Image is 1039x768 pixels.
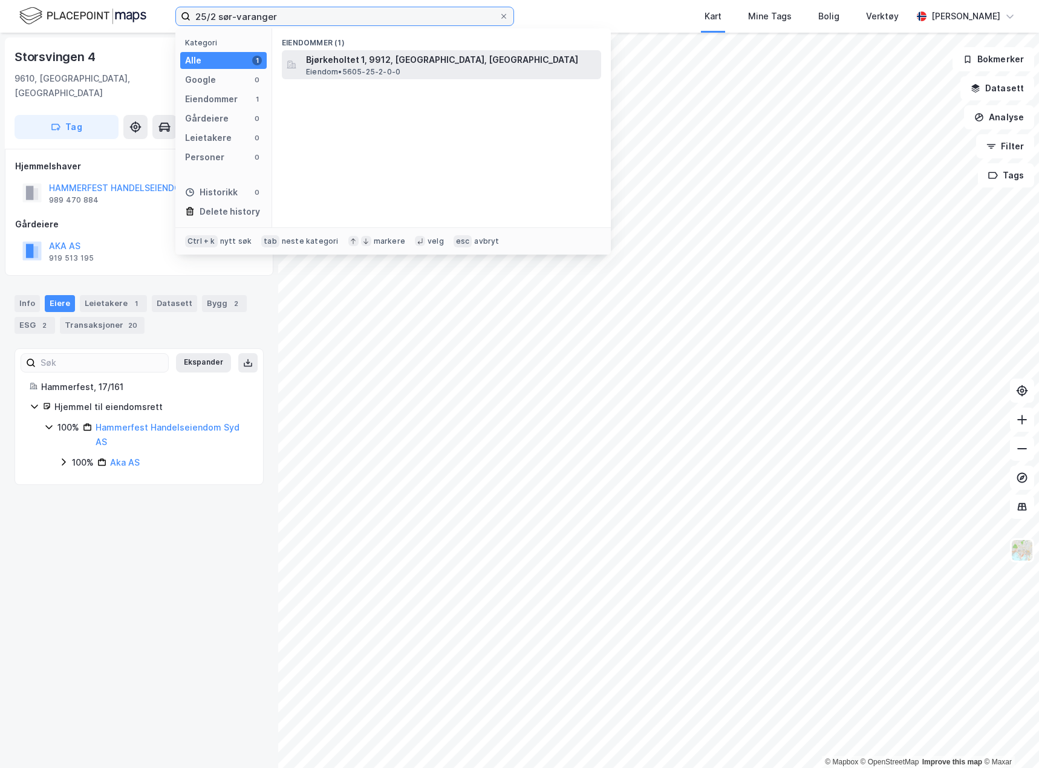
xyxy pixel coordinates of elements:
[953,47,1034,71] button: Bokmerker
[38,319,50,331] div: 2
[185,150,224,164] div: Personer
[60,317,145,334] div: Transaksjoner
[979,710,1039,768] div: Kontrollprogram for chat
[80,295,147,312] div: Leietakere
[252,94,262,104] div: 1
[220,236,252,246] div: nytt søk
[15,217,263,232] div: Gårdeiere
[705,9,721,24] div: Kart
[96,422,239,447] a: Hammerfest Handelseiendom Syd AS
[185,131,232,145] div: Leietakere
[202,295,247,312] div: Bygg
[978,163,1034,187] button: Tags
[964,105,1034,129] button: Analyse
[185,38,267,47] div: Kategori
[931,9,1000,24] div: [PERSON_NAME]
[41,380,249,394] div: Hammerfest, 17/161
[185,111,229,126] div: Gårdeiere
[272,28,611,50] div: Eiendommer (1)
[230,298,242,310] div: 2
[252,152,262,162] div: 0
[960,76,1034,100] button: Datasett
[19,5,146,27] img: logo.f888ab2527a4732fd821a326f86c7f29.svg
[15,47,97,67] div: Storsvingen 4
[200,204,260,219] div: Delete history
[72,455,94,470] div: 100%
[15,295,40,312] div: Info
[185,53,201,68] div: Alle
[428,236,444,246] div: velg
[152,295,197,312] div: Datasett
[126,319,140,331] div: 20
[306,53,596,67] span: Bjørkeholtet 1, 9912, [GEOGRAPHIC_DATA], [GEOGRAPHIC_DATA]
[474,236,499,246] div: avbryt
[748,9,792,24] div: Mine Tags
[454,235,472,247] div: esc
[45,295,75,312] div: Eiere
[15,71,191,100] div: 9610, [GEOGRAPHIC_DATA], [GEOGRAPHIC_DATA]
[818,9,839,24] div: Bolig
[282,236,339,246] div: neste kategori
[49,195,99,205] div: 989 470 884
[36,354,168,372] input: Søk
[130,298,142,310] div: 1
[922,758,982,766] a: Improve this map
[185,235,218,247] div: Ctrl + k
[54,400,249,414] div: Hjemmel til eiendomsrett
[252,114,262,123] div: 0
[261,235,279,247] div: tab
[185,73,216,87] div: Google
[49,253,94,263] div: 919 513 195
[191,7,499,25] input: Søk på adresse, matrikkel, gårdeiere, leietakere eller personer
[825,758,858,766] a: Mapbox
[861,758,919,766] a: OpenStreetMap
[15,115,119,139] button: Tag
[110,457,140,467] a: Aka AS
[185,185,238,200] div: Historikk
[15,317,55,334] div: ESG
[252,187,262,197] div: 0
[374,236,405,246] div: markere
[176,353,231,373] button: Ekspander
[1011,539,1034,562] img: Z
[979,710,1039,768] iframe: Chat Widget
[866,9,899,24] div: Verktøy
[306,67,400,77] span: Eiendom • 5605-25-2-0-0
[976,134,1034,158] button: Filter
[185,92,238,106] div: Eiendommer
[252,56,262,65] div: 1
[252,75,262,85] div: 0
[15,159,263,174] div: Hjemmelshaver
[57,420,79,435] div: 100%
[252,133,262,143] div: 0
